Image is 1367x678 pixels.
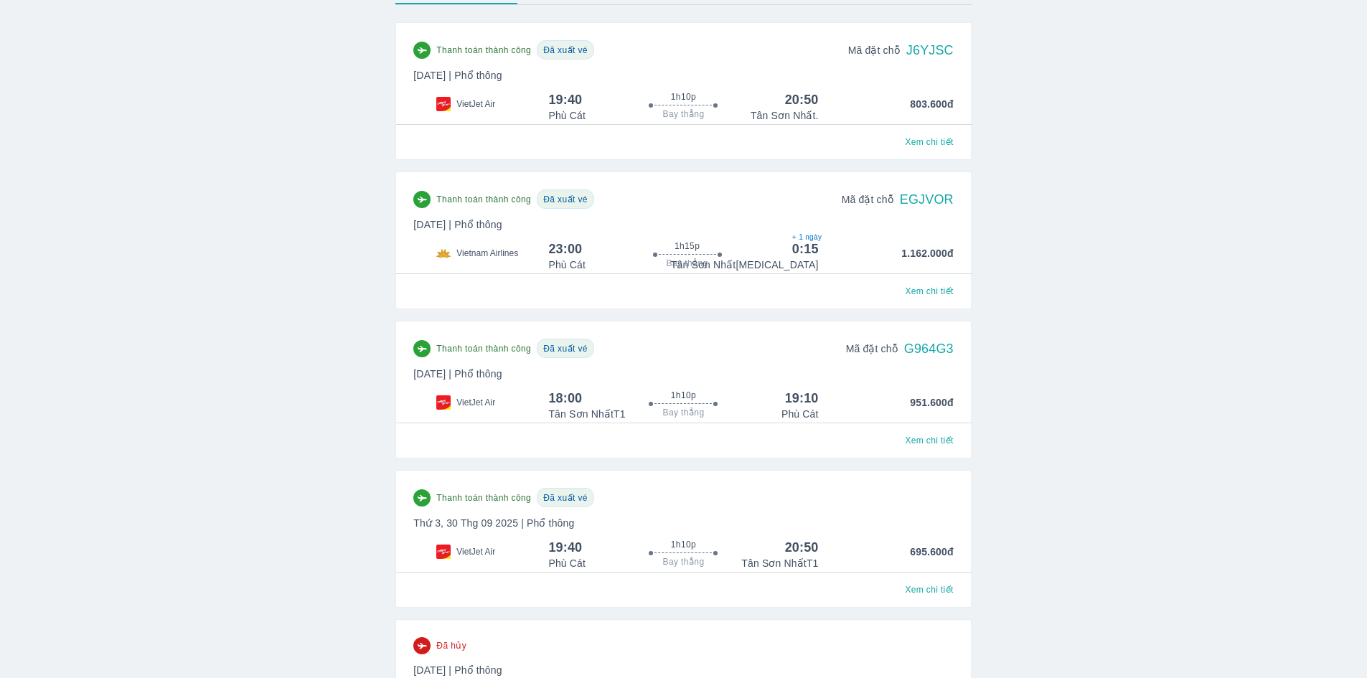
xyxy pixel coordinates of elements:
[413,367,953,381] p: [DATE] | Phổ thông
[436,194,531,205] span: Thanh toán thành công
[781,407,819,421] p: Phù Cát
[543,493,588,503] span: Đã xuất vé
[413,516,953,530] p: Thứ 3, 30 Thg 09 2025 | Phổ thông
[543,344,588,354] span: Đã xuất vé
[819,246,954,272] p: 1.162.000đ
[548,108,586,123] p: Phù Cát
[671,539,696,550] span: 1h10p
[671,390,696,401] span: 1h10p
[906,42,954,59] h6: J6YJSC
[785,539,819,556] div: 20:50
[413,68,953,83] p: [DATE] | Phổ thông
[436,44,531,56] span: Thanh toán thành công
[675,240,700,252] span: 1h15p
[456,397,495,408] span: VietJet Air
[548,390,582,407] div: 18:00
[413,217,953,232] p: [DATE] | Phổ thông
[905,584,953,595] span: Xem chi tiết
[819,97,954,123] p: 803.600đ
[785,91,819,108] div: 20:50
[548,91,582,108] div: 19:40
[456,98,495,110] span: VietJet Air
[848,43,901,57] p: Mã đặt chỗ
[671,258,819,272] p: Tân Sơn Nhất [MEDICAL_DATA]
[842,192,894,207] p: Mã đặt chỗ
[905,286,953,297] span: Xem chi tiết
[899,132,959,152] button: Xem chi tiết
[548,258,586,272] p: Phù Cát
[456,248,518,259] span: Vietnam Airlines
[785,390,819,407] div: 19:10
[436,343,531,354] span: Thanh toán thành công
[548,407,625,421] p: Tân Sơn Nhất T1
[751,108,819,123] p: Tân Sơn Nhất.
[792,232,819,243] span: + 1 ngày
[436,492,531,504] span: Thanh toán thành công
[904,340,954,357] h6: G964G3
[413,663,953,677] p: [DATE] | Phổ thông
[900,191,954,208] h6: EGJVOR
[846,342,898,356] p: Mã đặt chỗ
[899,580,959,600] button: Xem chi tiết
[792,240,819,258] div: 0:15
[819,545,954,570] p: 695.600đ
[548,556,586,570] p: Phù Cát
[456,546,495,557] span: VietJet Air
[548,539,582,556] div: 19:40
[905,136,953,148] span: Xem chi tiết
[543,45,588,55] span: Đã xuất vé
[741,556,818,570] p: Tân Sơn Nhất T1
[899,281,959,301] button: Xem chi tiết
[548,240,582,258] div: 23:00
[819,395,954,421] p: 951.600đ
[671,91,696,103] span: 1h10p
[436,640,466,651] span: Đã hủy
[905,435,953,446] span: Xem chi tiết
[899,430,959,451] button: Xem chi tiết
[543,194,588,204] span: Đã xuất vé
